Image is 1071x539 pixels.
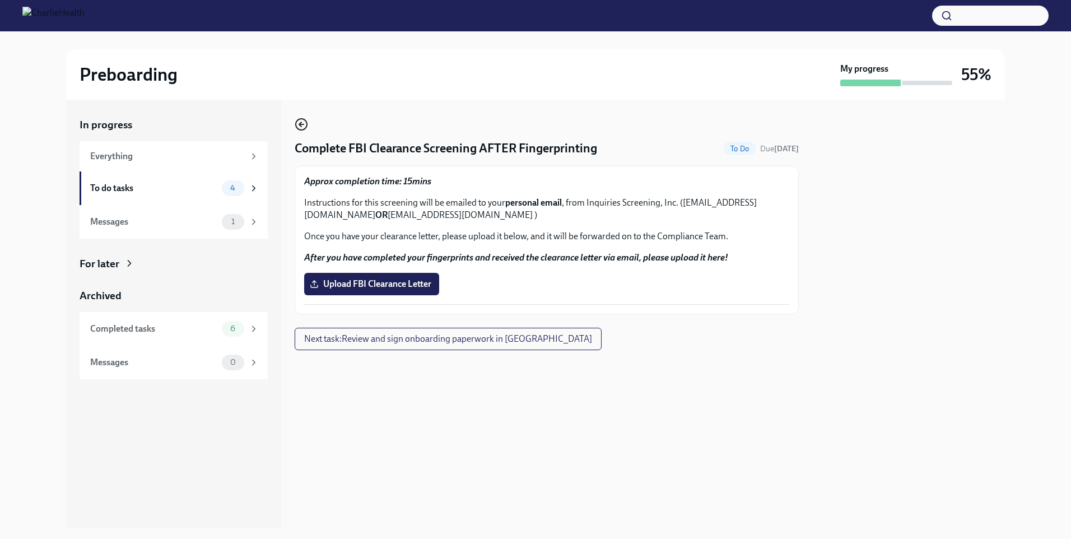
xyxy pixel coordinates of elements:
[80,289,268,303] a: Archived
[760,144,799,154] span: Due
[724,145,756,153] span: To Do
[304,230,789,243] p: Once you have your clearance letter, please upload it below, and it will be forwarded on to the C...
[80,63,178,86] h2: Preboarding
[90,150,244,162] div: Everything
[223,184,242,192] span: 4
[80,257,119,271] div: For later
[80,141,268,171] a: Everything
[760,143,799,154] span: August 25th, 2025 09:00
[312,278,431,290] span: Upload FBI Clearance Letter
[22,7,85,25] img: CharlieHealth
[304,252,728,263] strong: After you have completed your fingerprints and received the clearance letter via email, please up...
[80,346,268,379] a: Messages0
[505,197,562,208] strong: personal email
[295,140,597,157] h4: Complete FBI Clearance Screening AFTER Fingerprinting
[961,64,991,85] h3: 55%
[80,312,268,346] a: Completed tasks6
[80,257,268,271] a: For later
[774,144,799,154] strong: [DATE]
[304,273,439,295] label: Upload FBI Clearance Letter
[90,216,217,228] div: Messages
[375,210,388,220] strong: OR
[90,182,217,194] div: To do tasks
[840,63,888,75] strong: My progress
[80,205,268,239] a: Messages1
[80,118,268,132] a: In progress
[223,358,243,366] span: 0
[223,324,242,333] span: 6
[80,171,268,205] a: To do tasks4
[225,217,241,226] span: 1
[90,356,217,369] div: Messages
[295,328,602,350] button: Next task:Review and sign onboarding paperwork in [GEOGRAPHIC_DATA]
[90,323,217,335] div: Completed tasks
[304,333,592,345] span: Next task : Review and sign onboarding paperwork in [GEOGRAPHIC_DATA]
[304,176,431,187] strong: Approx completion time: 15mins
[304,197,789,221] p: Instructions for this screening will be emailed to your , from Inquiries Screening, Inc. ([EMAIL_...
